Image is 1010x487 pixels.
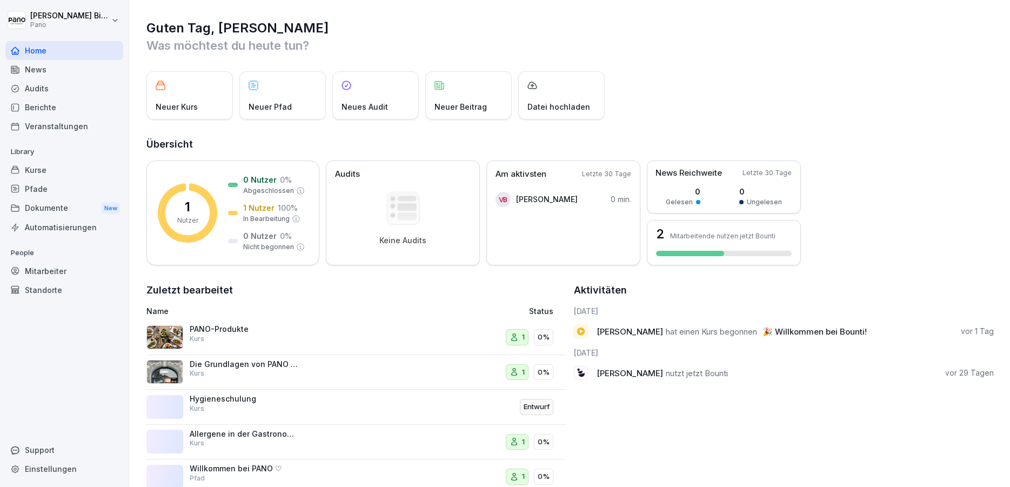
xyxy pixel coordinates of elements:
[146,390,566,425] a: HygieneschulungKursEntwurf
[146,355,566,390] a: Die Grundlagen von PANO - Brot & KaffeeKurs10%
[177,216,198,225] p: Nutzer
[190,359,298,369] p: Die Grundlagen von PANO - Brot & Kaffee
[611,194,631,205] p: 0 min.
[5,161,123,179] a: Kurse
[190,394,298,404] p: Hygieneschulung
[146,320,566,355] a: PANO-ProdukteKurs10%
[529,305,553,317] p: Status
[5,60,123,79] a: News
[666,368,728,378] span: nutzt jetzt Bounti
[342,101,388,112] p: Neues Audit
[185,201,190,214] p: 1
[146,283,566,298] h2: Zuletzt bearbeitet
[5,179,123,198] a: Pfade
[243,214,290,224] p: In Bearbeitung
[5,198,123,218] div: Dokumente
[243,230,277,242] p: 0 Nutzer
[538,471,550,482] p: 0%
[5,117,123,136] a: Veranstaltungen
[146,425,566,460] a: Allergene in der GastronomieKurs10%
[5,218,123,237] a: Automatisierungen
[961,326,994,337] p: vor 1 Tag
[670,232,775,240] p: Mitarbeitende nutzen jetzt Bounti
[666,326,757,337] span: hat einen Kurs begonnen
[379,236,426,245] p: Keine Audits
[538,332,550,343] p: 0%
[243,242,294,252] p: Nicht begonnen
[190,324,298,334] p: PANO-Produkte
[190,473,205,483] p: Pfad
[335,168,360,181] p: Audits
[190,438,204,448] p: Kurs
[5,459,123,478] a: Einstellungen
[496,192,511,207] div: VB
[656,167,722,179] p: News Reichweite
[5,41,123,60] a: Home
[146,360,183,384] img: i5ku8huejusdnph52mw20wcr.png
[597,368,663,378] span: [PERSON_NAME]
[5,281,123,299] a: Standorte
[496,168,546,181] p: Am aktivsten
[190,464,298,473] p: Willkommen bei PANO ♡
[146,325,183,349] img: ud0fabter9ckpp17kgq0fo20.png
[278,202,298,214] p: 100 %
[527,101,590,112] p: Datei hochladen
[30,21,109,29] p: Pano
[156,101,198,112] p: Neuer Kurs
[747,197,782,207] p: Ungelesen
[597,326,663,337] span: [PERSON_NAME]
[522,367,525,378] p: 1
[243,202,275,214] p: 1 Nutzer
[574,347,994,358] h6: [DATE]
[574,283,627,298] h2: Aktivitäten
[146,37,994,54] p: Was möchtest du heute tun?
[666,186,700,197] p: 0
[538,367,550,378] p: 0%
[5,262,123,281] a: Mitarbeiter
[522,332,525,343] p: 1
[30,11,109,21] p: [PERSON_NAME] Bieg
[538,437,550,448] p: 0%
[743,168,792,178] p: Letzte 30 Tage
[5,244,123,262] p: People
[102,202,120,215] div: New
[945,368,994,378] p: vor 29 Tagen
[516,194,578,205] p: [PERSON_NAME]
[146,305,409,317] p: Name
[656,228,665,241] h3: 2
[666,197,693,207] p: Gelesen
[5,198,123,218] a: DokumenteNew
[522,471,525,482] p: 1
[524,402,550,412] p: Entwurf
[5,143,123,161] p: Library
[146,19,994,37] h1: Guten Tag, [PERSON_NAME]
[5,441,123,459] div: Support
[434,101,487,112] p: Neuer Beitrag
[146,137,994,152] h2: Übersicht
[190,369,204,378] p: Kurs
[762,326,867,337] span: 🎉 Willkommen bei Bounti!
[5,98,123,117] a: Berichte
[243,186,294,196] p: Abgeschlossen
[280,230,292,242] p: 0 %
[522,437,525,448] p: 1
[739,186,782,197] p: 0
[5,79,123,98] a: Audits
[190,334,204,344] p: Kurs
[190,404,204,413] p: Kurs
[574,305,994,317] h6: [DATE]
[280,174,292,185] p: 0 %
[582,169,631,179] p: Letzte 30 Tage
[249,101,292,112] p: Neuer Pfad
